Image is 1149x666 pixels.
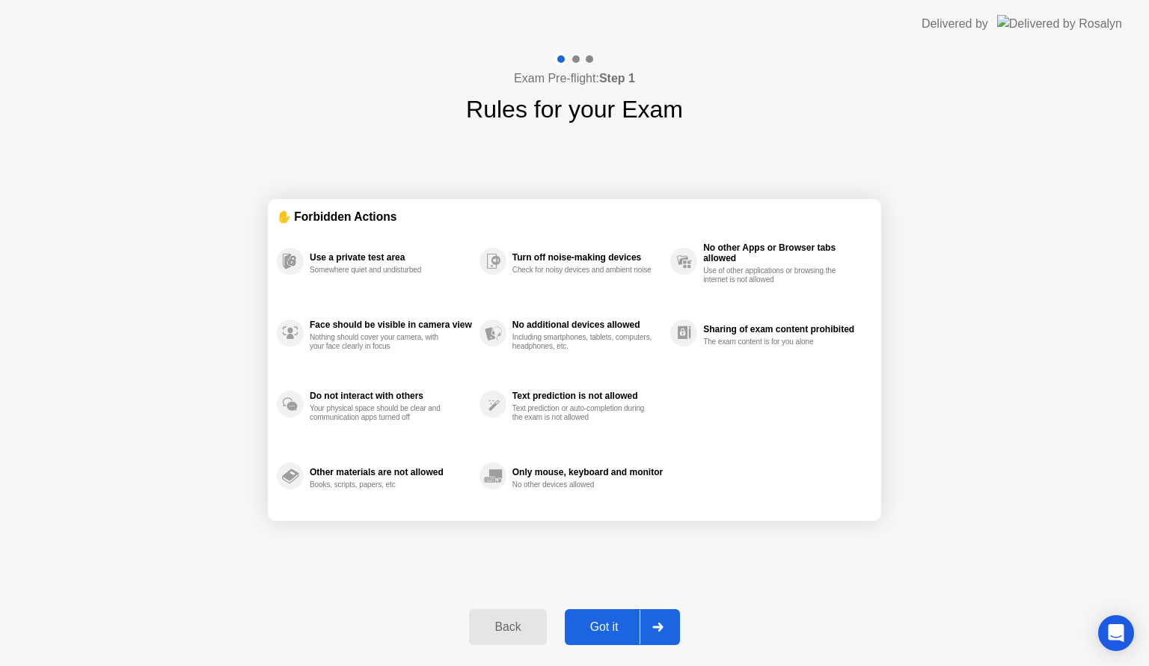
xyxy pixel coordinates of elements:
[474,620,542,634] div: Back
[512,252,663,263] div: Turn off noise-making devices
[310,320,472,330] div: Face should be visible in camera view
[469,609,546,645] button: Back
[703,242,865,263] div: No other Apps or Browser tabs allowed
[512,333,654,351] div: Including smartphones, tablets, computers, headphones, etc.
[466,91,683,127] h1: Rules for your Exam
[703,266,845,284] div: Use of other applications or browsing the internet is not allowed
[997,15,1122,32] img: Delivered by Rosalyn
[310,480,451,489] div: Books, scripts, papers, etc
[512,404,654,422] div: Text prediction or auto-completion during the exam is not allowed
[277,208,872,225] div: ✋ Forbidden Actions
[512,467,663,477] div: Only mouse, keyboard and monitor
[512,320,663,330] div: No additional devices allowed
[514,70,635,88] h4: Exam Pre-flight:
[569,620,640,634] div: Got it
[310,266,451,275] div: Somewhere quiet and undisturbed
[599,72,635,85] b: Step 1
[310,467,472,477] div: Other materials are not allowed
[512,266,654,275] div: Check for noisy devices and ambient noise
[703,324,865,334] div: Sharing of exam content prohibited
[703,337,845,346] div: The exam content is for you alone
[1098,615,1134,651] div: Open Intercom Messenger
[310,391,472,401] div: Do not interact with others
[310,252,472,263] div: Use a private test area
[512,391,663,401] div: Text prediction is not allowed
[565,609,680,645] button: Got it
[310,333,451,351] div: Nothing should cover your camera, with your face clearly in focus
[922,15,988,33] div: Delivered by
[512,480,654,489] div: No other devices allowed
[310,404,451,422] div: Your physical space should be clear and communication apps turned off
